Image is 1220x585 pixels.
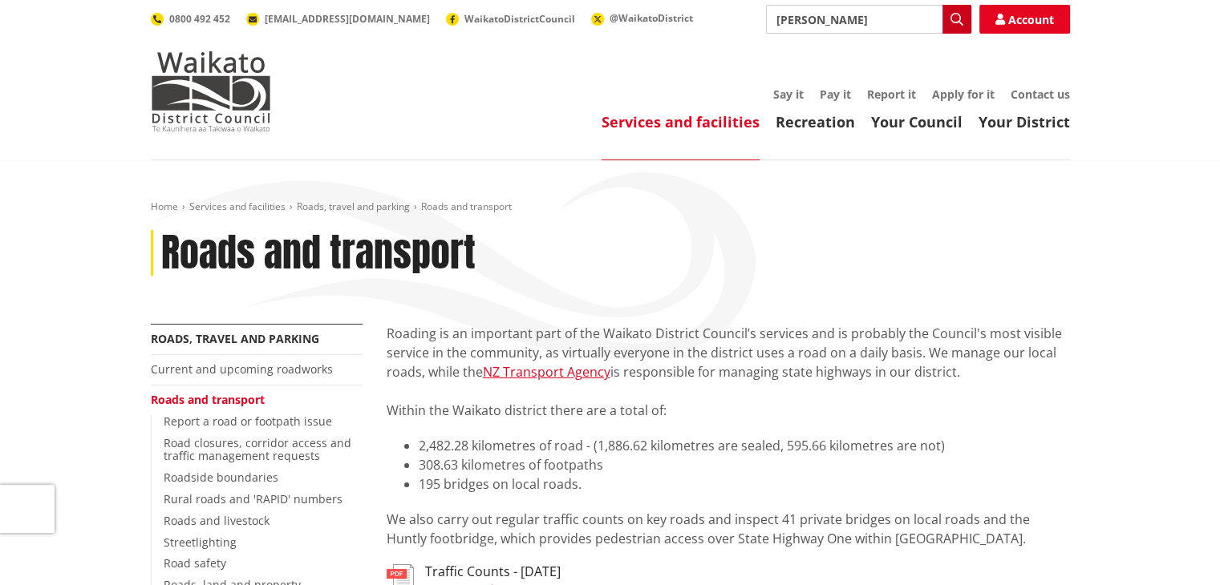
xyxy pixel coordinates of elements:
[776,112,855,131] a: Recreation
[419,436,1070,455] li: 2,482.28 kilometres of road - (1,886.62 kilometres are sealed, 595.66 kilometres are not)
[979,5,1070,34] a: Account
[483,363,610,381] a: NZ Transport Agency
[773,87,804,102] a: Say it
[1146,518,1204,575] iframe: Messenger Launcher
[297,200,410,213] a: Roads, travel and parking
[151,51,271,131] img: Waikato District Council - Te Kaunihera aa Takiwaa o Waikato
[464,12,575,26] span: WaikatoDistrictCouncil
[610,11,693,25] span: @WaikatoDistrict
[164,535,237,550] a: Streetlighting
[151,361,333,377] a: Current and upcoming roadworks
[246,12,430,26] a: [EMAIL_ADDRESS][DOMAIN_NAME]
[419,475,582,493] span: 195 bridges on local roads.
[161,230,476,276] h1: Roads and transport
[446,12,575,26] a: WaikatoDistrictCouncil
[591,11,693,25] a: @WaikatoDistrict
[602,112,760,131] a: Services and facilities
[169,12,230,26] span: 0800 492 452
[164,470,278,485] a: Roadside boundaries
[164,555,226,571] a: Road safety
[164,435,351,464] a: Road closures, corridor access and traffic management requests
[425,564,561,579] h3: Traffic Counts - [DATE]
[164,414,332,429] a: Report a road or footpath issue
[820,87,851,102] a: Pay it
[151,200,1070,214] nav: breadcrumb
[164,513,270,528] a: Roads and livestock
[421,200,512,213] span: Roads and transport
[1011,87,1070,102] a: Contact us
[151,200,178,213] a: Home
[151,331,319,346] a: Roads, travel and parking
[387,510,1070,548] p: We also carry out regular traffic counts on key roads and inspect 41 private bridges on local roa...
[265,12,430,26] span: [EMAIL_ADDRESS][DOMAIN_NAME]
[189,200,286,213] a: Services and facilities
[766,5,971,34] input: Search input
[867,87,916,102] a: Report it
[387,324,1070,420] p: Roading is an important part of the Waikato District Council’s services and is probably the Counc...
[151,392,265,407] a: Roads and transport
[419,455,1070,474] li: 308.63 kilometres of footpaths
[871,112,963,131] a: Your Council
[979,112,1070,131] a: Your District
[151,12,230,26] a: 0800 492 452
[164,491,342,506] a: Rural roads and 'RAPID' numbers
[932,87,995,102] a: Apply for it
